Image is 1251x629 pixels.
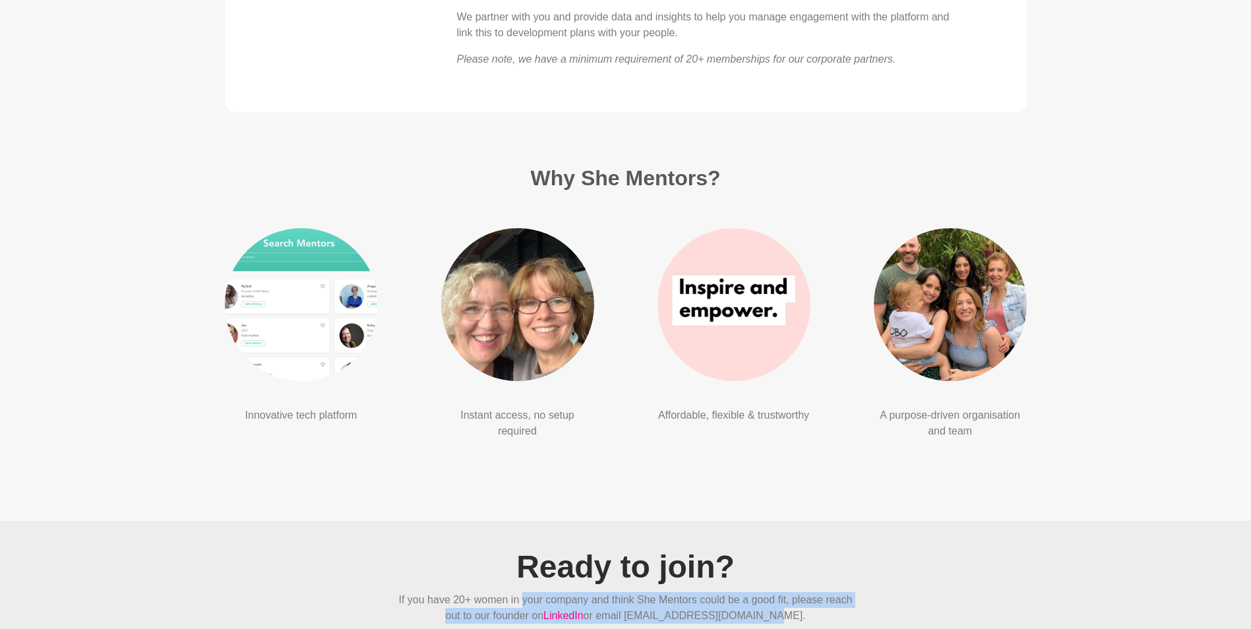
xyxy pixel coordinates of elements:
h1: Ready to join? [394,547,858,587]
p: Affordable, flexible & trustworthy [657,407,810,423]
p: If you have 20+ women in your company and think She Mentors could be a good fit, please reach out... [394,592,858,624]
p: We partner with you and provide data and insights to help you manage engagement with the platform... [457,9,963,41]
a: LinkedIn [543,610,584,621]
em: Please note, we have a minimum requirement of 20+ memberships for our corporate partners. [457,53,896,65]
p: A purpose-driven organisation and team [874,407,1027,439]
p: Innovative tech platform [225,407,378,423]
h2: Why She Mentors? [225,165,1027,191]
p: Instant access, no setup required [441,407,594,439]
